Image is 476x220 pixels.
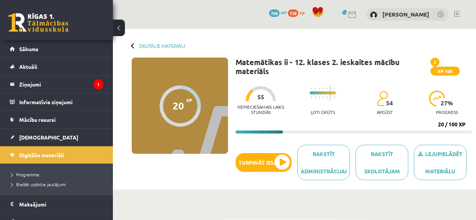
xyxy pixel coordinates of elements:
span: xp [300,9,304,15]
a: Rīgas 1. Tālmācības vidusskola [8,13,68,32]
p: progress [436,109,458,115]
legend: Informatīvie ziņojumi [19,93,103,111]
span: Mācību resursi [19,116,56,123]
span: Digitālie materiāli [19,152,64,158]
img: icon-short-line-57e1e144782c952c97e751825c79c345078a6d821885a25fce030b3d8c18986b.svg [319,96,319,98]
a: Maksājumi [10,196,103,213]
legend: Maksājumi [19,196,103,213]
span: XP 100 [430,67,460,76]
span: 768 [269,9,280,17]
img: icon-short-line-57e1e144782c952c97e751825c79c345078a6d821885a25fce030b3d8c18986b.svg [311,96,312,98]
a: Informatīvie ziņojumi [10,93,103,111]
a: [PERSON_NAME] [382,11,429,18]
img: icon-short-line-57e1e144782c952c97e751825c79c345078a6d821885a25fce030b3d8c18986b.svg [311,88,312,90]
span: 55 [257,94,264,100]
img: icon-short-line-57e1e144782c952c97e751825c79c345078a6d821885a25fce030b3d8c18986b.svg [334,88,335,90]
img: icon-short-line-57e1e144782c952c97e751825c79c345078a6d821885a25fce030b3d8c18986b.svg [326,88,327,90]
img: icon-short-line-57e1e144782c952c97e751825c79c345078a6d821885a25fce030b3d8c18986b.svg [319,88,319,90]
a: Biežāk uzdotie jautājumi [11,181,105,188]
img: icon-short-line-57e1e144782c952c97e751825c79c345078a6d821885a25fce030b3d8c18986b.svg [322,96,323,98]
span: Biežāk uzdotie jautājumi [11,181,66,187]
img: Katrīne Rubene [370,11,377,19]
span: 27 % [441,100,453,106]
span: [DEMOGRAPHIC_DATA] [19,134,78,141]
a: 738 xp [288,9,308,15]
span: Aktuāli [19,63,37,70]
img: students-c634bb4e5e11cddfef0936a35e636f08e4e9abd3cc4e673bd6f9a4125e45ecb1.svg [377,91,388,106]
span: Sākums [19,46,38,52]
img: icon-short-line-57e1e144782c952c97e751825c79c345078a6d821885a25fce030b3d8c18986b.svg [322,88,323,90]
a: Digitālie materiāli [139,43,185,49]
a: Digitālie materiāli [10,146,103,164]
span: XP [186,97,192,103]
span: 54 [386,100,393,106]
i: 1 [93,79,103,90]
a: Rakstīt skolotājam [356,145,408,180]
a: Rakstīt administrācijai [297,145,350,180]
a: 768 mP [269,9,287,15]
a: Programma [11,171,105,178]
a: Sākums [10,40,103,58]
a: Aktuāli [10,58,103,75]
a: Ziņojumi1 [10,76,103,93]
a: Mācību resursi [10,111,103,128]
h1: Matemātikas ii - 12. klases 2. ieskaites mācību materiāls [236,58,430,76]
img: icon-progress-161ccf0a02000e728c5f80fcf4c31c7af3da0e1684b2b1d7c360e028c24a22f1.svg [429,91,445,106]
button: Turpināt iesākto [236,153,292,172]
p: apgūst [377,109,393,115]
p: Ļoti grūts [311,109,335,115]
legend: Ziņojumi [19,76,103,93]
img: icon-short-line-57e1e144782c952c97e751825c79c345078a6d821885a25fce030b3d8c18986b.svg [334,96,335,98]
span: mP [281,9,287,15]
a: [DEMOGRAPHIC_DATA] [10,129,103,146]
p: Nepieciešamais laiks stundās [236,104,286,115]
a: Lejupielādēt materiālu [414,145,467,180]
img: icon-short-line-57e1e144782c952c97e751825c79c345078a6d821885a25fce030b3d8c18986b.svg [326,96,327,98]
div: 20 [173,100,184,111]
span: 738 [288,9,298,17]
span: Programma [11,171,39,178]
